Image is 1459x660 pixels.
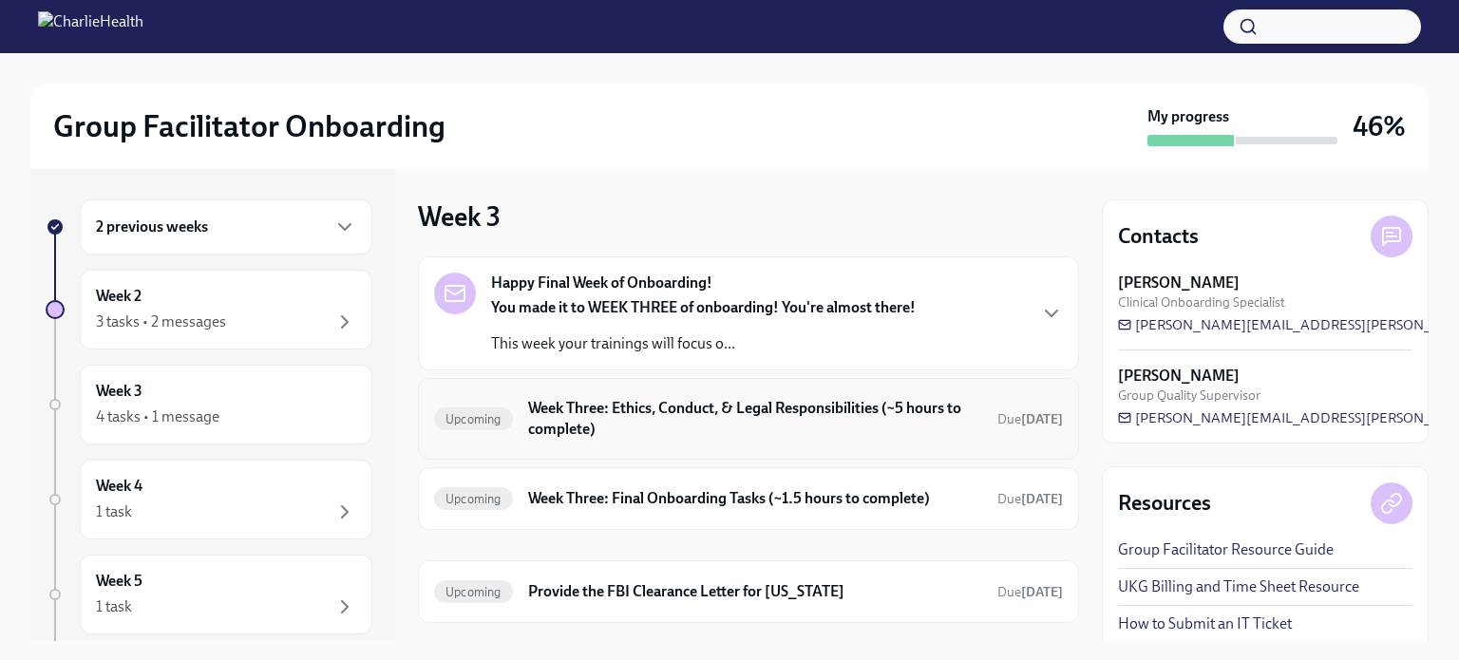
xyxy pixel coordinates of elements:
[46,365,372,444] a: Week 34 tasks • 1 message
[1353,109,1406,143] h3: 46%
[96,476,142,497] h6: Week 4
[997,491,1063,507] span: Due
[434,394,1063,443] a: UpcomingWeek Three: Ethics, Conduct, & Legal Responsibilities (~5 hours to complete)Due[DATE]
[418,199,501,234] h3: Week 3
[38,11,143,42] img: CharlieHealth
[997,410,1063,428] span: September 23rd, 2025 07:00
[96,571,142,592] h6: Week 5
[1147,106,1229,127] strong: My progress
[46,555,372,634] a: Week 51 task
[491,273,712,293] strong: Happy Final Week of Onboarding!
[1021,584,1063,600] strong: [DATE]
[53,107,445,145] h2: Group Facilitator Onboarding
[997,584,1063,600] span: Due
[1021,491,1063,507] strong: [DATE]
[1118,613,1292,634] a: How to Submit an IT Ticket
[434,492,513,506] span: Upcoming
[96,501,132,522] div: 1 task
[80,199,372,255] div: 2 previous weeks
[96,596,132,617] div: 1 task
[528,488,982,509] h6: Week Three: Final Onboarding Tasks (~1.5 hours to complete)
[1118,539,1334,560] a: Group Facilitator Resource Guide
[1118,273,1240,293] strong: [PERSON_NAME]
[434,483,1063,514] a: UpcomingWeek Three: Final Onboarding Tasks (~1.5 hours to complete)Due[DATE]
[1118,489,1211,518] h4: Resources
[1118,387,1260,405] span: Group Quality Supervisor
[96,217,208,237] h6: 2 previous weeks
[434,585,513,599] span: Upcoming
[997,583,1063,601] span: October 8th, 2025 07:00
[96,311,226,332] div: 3 tasks • 2 messages
[997,490,1063,508] span: September 21st, 2025 07:00
[1118,293,1285,311] span: Clinical Onboarding Specialist
[528,581,982,602] h6: Provide the FBI Clearance Letter for [US_STATE]
[1021,411,1063,427] strong: [DATE]
[491,333,916,354] p: This week your trainings will focus o...
[1118,366,1240,387] strong: [PERSON_NAME]
[96,406,219,427] div: 4 tasks • 1 message
[491,298,916,316] strong: You made it to WEEK THREE of onboarding! You're almost there!
[528,398,982,440] h6: Week Three: Ethics, Conduct, & Legal Responsibilities (~5 hours to complete)
[434,576,1063,607] a: UpcomingProvide the FBI Clearance Letter for [US_STATE]Due[DATE]
[96,381,142,402] h6: Week 3
[96,286,142,307] h6: Week 2
[46,460,372,539] a: Week 41 task
[997,411,1063,427] span: Due
[1118,222,1199,251] h4: Contacts
[1118,576,1359,597] a: UKG Billing and Time Sheet Resource
[434,412,513,426] span: Upcoming
[46,270,372,349] a: Week 23 tasks • 2 messages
